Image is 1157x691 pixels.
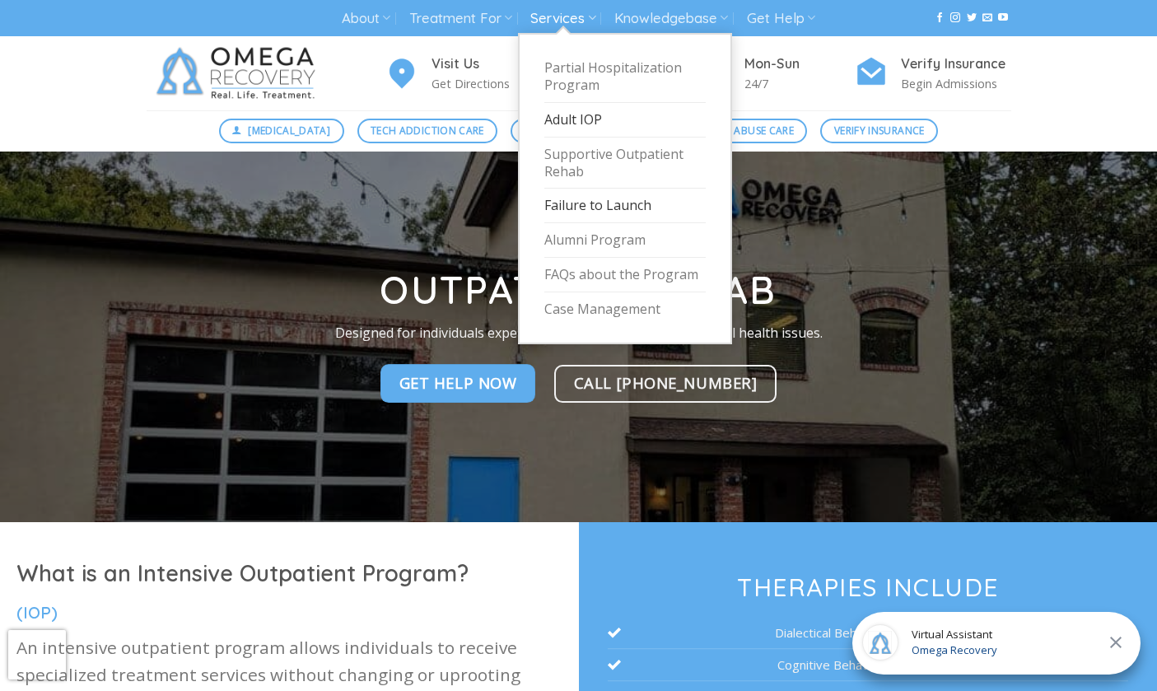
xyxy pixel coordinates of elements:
a: [MEDICAL_DATA] [219,119,344,143]
p: 24/7 [744,74,855,93]
a: Failure to Launch [544,189,706,223]
a: Follow on YouTube [998,12,1008,24]
a: Services [530,3,595,34]
p: Designed for individuals experience substance abuse and mental health issues. [312,323,846,344]
h3: Therapies Include [608,575,1128,600]
a: Follow on Twitter [967,12,977,24]
a: Tech Addiction Care [357,119,498,143]
a: Send us an email [982,12,992,24]
a: Call [PHONE_NUMBER] [554,365,777,403]
p: Get Directions [432,74,542,93]
img: Omega Recovery [147,36,332,110]
h4: Visit Us [432,54,542,75]
a: Partial Hospitalization Program [544,51,706,103]
li: Dialectical Behavioral Therapy (DBT) [608,617,1128,649]
a: FAQs about the Program [544,258,706,292]
span: Verify Insurance [834,123,925,138]
a: Get Help NOw [380,365,536,403]
h4: Verify Insurance [901,54,1011,75]
a: Follow on Facebook [935,12,945,24]
a: About [342,3,390,34]
span: [MEDICAL_DATA] [248,123,330,138]
li: Cognitive Behavioral Therapy (CBT) [608,649,1128,681]
span: Tech Addiction Care [371,123,484,138]
a: Treatment For [409,3,512,34]
h4: Mon-Sun [744,54,855,75]
span: Get Help NOw [399,371,517,395]
a: Get Help [747,3,815,34]
strong: Outpatient Rehab [380,266,777,314]
a: Supportive Outpatient Rehab [544,138,706,189]
span: Substance Abuse Care [674,123,794,138]
a: Follow on Instagram [950,12,960,24]
a: Verify Insurance Begin Admissions [855,54,1011,94]
span: Call [PHONE_NUMBER] [574,371,758,395]
a: Visit Us Get Directions [385,54,542,94]
a: Verify Insurance [820,119,938,143]
h1: What is an Intensive Outpatient Program? [16,559,562,588]
p: Begin Admissions [901,74,1011,93]
span: (IOP) [16,602,58,623]
a: Adult IOP [544,103,706,138]
a: Knowledgebase [614,3,728,34]
a: Case Management [544,292,706,326]
a: Alumni Program [544,223,706,258]
a: Substance Abuse Care [660,119,807,143]
a: Mental Health Care [511,119,646,143]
